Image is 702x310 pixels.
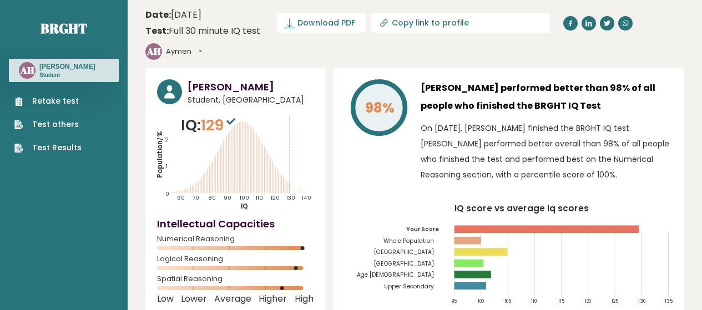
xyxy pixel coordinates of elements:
[241,202,248,211] tspan: IQ
[14,142,82,154] a: Test Results
[157,277,314,281] span: Spatial Reasoning
[41,19,87,37] a: Brght
[157,257,314,261] span: Logical Reasoning
[157,297,174,301] span: Low
[259,297,287,301] span: Higher
[297,17,355,29] span: Download PDF
[454,202,589,214] tspan: IQ score vs average Iq scores
[558,298,564,304] tspan: 115
[20,64,34,77] text: AH
[383,237,434,245] tspan: Whole Population
[14,95,82,107] a: Retake test
[224,194,231,201] tspan: 90
[277,13,366,33] a: Download PDF
[256,194,263,201] tspan: 110
[145,8,201,22] time: [DATE]
[166,46,202,57] button: Aymen
[157,237,314,241] span: Numerical Reasoning
[14,119,82,130] a: Test others
[165,190,169,197] tspan: 0
[374,248,434,256] tspan: [GEOGRAPHIC_DATA]
[157,216,314,231] h4: Intellectual Capacities
[365,98,395,118] tspan: 98%
[384,282,434,291] tspan: Upper Secondary
[145,8,171,21] b: Date:
[188,79,314,94] h3: [PERSON_NAME]
[271,194,280,201] tspan: 120
[39,72,95,79] p: Student
[166,162,168,170] tspan: 1
[406,226,439,234] tspan: Your Score
[295,297,314,301] span: High
[147,45,161,58] text: AH
[585,298,591,304] tspan: 120
[39,62,95,71] h3: [PERSON_NAME]
[374,260,434,268] tspan: [GEOGRAPHIC_DATA]
[214,297,251,301] span: Average
[612,298,618,304] tspan: 125
[531,298,537,304] tspan: 110
[286,194,295,201] tspan: 130
[421,120,673,182] p: On [DATE], [PERSON_NAME] finished the BRGHT IQ test. [PERSON_NAME] performed better overall than ...
[478,298,484,304] tspan: 100
[357,271,434,279] tspan: Age [DEMOGRAPHIC_DATA]
[181,297,207,301] span: Lower
[239,194,249,201] tspan: 100
[193,194,199,201] tspan: 70
[302,194,311,201] tspan: 140
[165,136,169,143] tspan: 2
[665,298,673,304] tspan: 135
[201,115,238,135] span: 129
[504,298,511,304] tspan: 105
[145,24,169,37] b: Test:
[181,114,238,136] p: IQ:
[451,298,457,304] tspan: 95
[155,131,164,178] tspan: Population/%
[188,94,314,106] span: Student, [GEOGRAPHIC_DATA]
[638,298,645,304] tspan: 130
[177,194,185,201] tspan: 60
[208,194,216,201] tspan: 80
[145,24,260,38] div: Full 30 minute IQ test
[421,79,673,115] h3: [PERSON_NAME] performed better than 98% of all people who finished the BRGHT IQ Test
